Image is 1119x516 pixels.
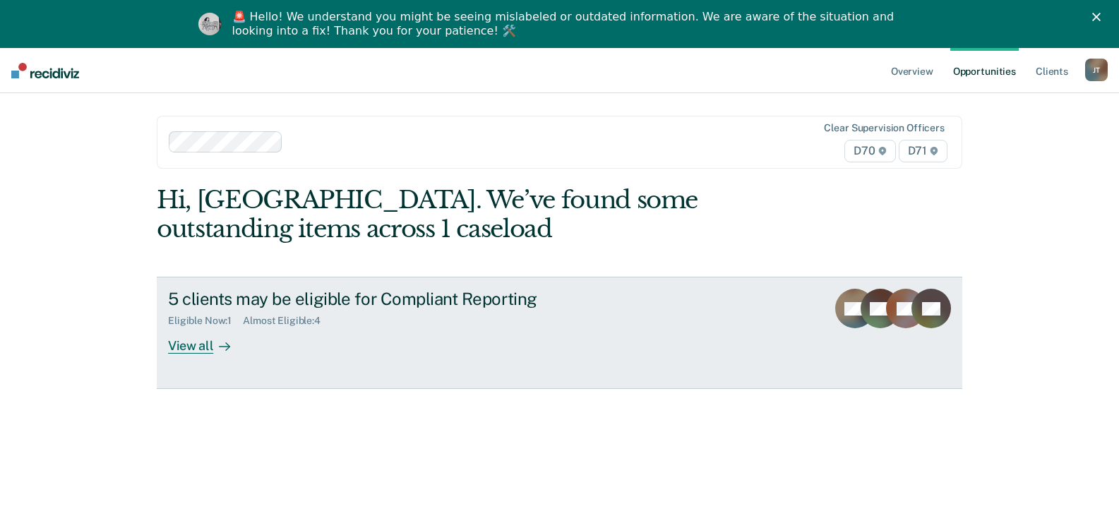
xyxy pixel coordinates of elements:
span: D70 [844,140,895,162]
div: View all [168,327,247,354]
button: JT [1085,59,1108,81]
a: Opportunities [950,48,1019,93]
div: Almost Eligible : 4 [243,315,332,327]
div: 🚨 Hello! We understand you might be seeing mislabeled or outdated information. We are aware of th... [232,10,899,38]
div: Clear supervision officers [824,122,944,134]
img: Profile image for Kim [198,13,221,35]
div: Eligible Now : 1 [168,315,243,327]
a: Overview [888,48,936,93]
a: Clients [1033,48,1071,93]
span: D71 [899,140,947,162]
div: Hi, [GEOGRAPHIC_DATA]. We’ve found some outstanding items across 1 caseload [157,186,801,244]
div: J T [1085,59,1108,81]
a: 5 clients may be eligible for Compliant ReportingEligible Now:1Almost Eligible:4View all [157,277,962,388]
img: Recidiviz [11,63,79,78]
div: 5 clients may be eligible for Compliant Reporting [168,289,664,309]
div: Close [1092,13,1106,21]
